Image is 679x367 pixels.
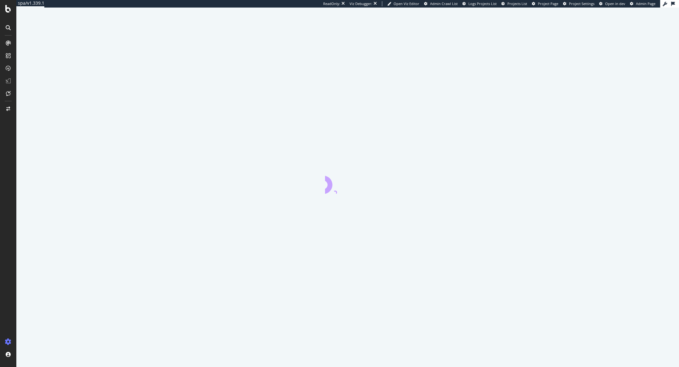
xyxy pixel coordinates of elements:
[507,1,527,6] span: Projects List
[430,1,458,6] span: Admin Crawl List
[325,171,370,194] div: animation
[468,1,497,6] span: Logs Projects List
[387,1,419,6] a: Open Viz Editor
[532,1,558,6] a: Project Page
[394,1,419,6] span: Open Viz Editor
[636,1,655,6] span: Admin Page
[350,1,372,6] div: Viz Debugger:
[563,1,594,6] a: Project Settings
[605,1,625,6] span: Open in dev
[599,1,625,6] a: Open in dev
[424,1,458,6] a: Admin Crawl List
[538,1,558,6] span: Project Page
[462,1,497,6] a: Logs Projects List
[501,1,527,6] a: Projects List
[569,1,594,6] span: Project Settings
[630,1,655,6] a: Admin Page
[323,1,340,6] div: ReadOnly:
